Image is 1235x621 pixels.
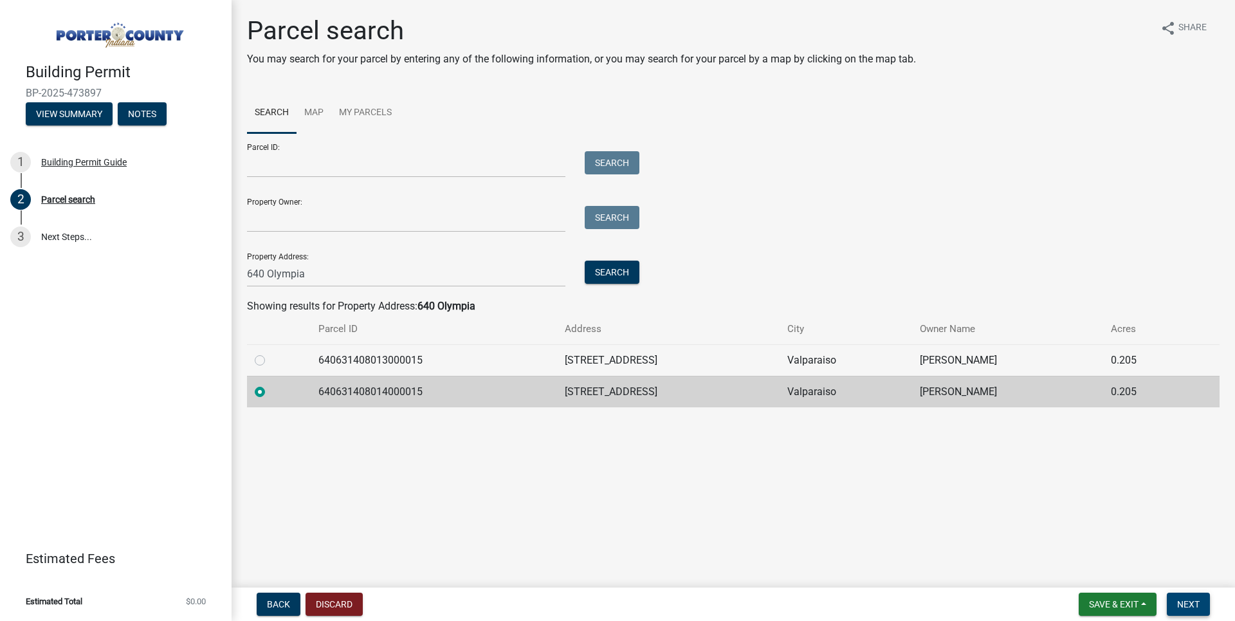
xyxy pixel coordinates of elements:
button: Save & Exit [1079,593,1157,616]
div: Showing results for Property Address: [247,299,1220,314]
wm-modal-confirm: Summary [26,109,113,120]
div: 1 [10,152,31,172]
td: [STREET_ADDRESS] [557,344,780,376]
td: 0.205 [1103,344,1188,376]
wm-modal-confirm: Notes [118,109,167,120]
th: Acres [1103,314,1188,344]
th: City [780,314,912,344]
td: 640631408014000015 [311,376,557,407]
span: Back [267,599,290,609]
h1: Parcel search [247,15,916,46]
span: Save & Exit [1089,599,1139,609]
button: Notes [118,102,167,125]
td: [STREET_ADDRESS] [557,376,780,407]
td: [PERSON_NAME] [912,376,1103,407]
a: My Parcels [331,93,399,134]
button: Back [257,593,300,616]
a: Estimated Fees [10,546,211,571]
td: Valparaiso [780,376,912,407]
span: Next [1177,599,1200,609]
button: Discard [306,593,363,616]
td: Valparaiso [780,344,912,376]
p: You may search for your parcel by entering any of the following information, or you may search fo... [247,51,916,67]
button: shareShare [1150,15,1217,41]
h4: Building Permit [26,63,221,82]
th: Address [557,314,780,344]
div: Building Permit Guide [41,158,127,167]
button: Next [1167,593,1210,616]
span: $0.00 [186,597,206,606]
div: 2 [10,189,31,210]
a: Map [297,93,331,134]
button: View Summary [26,102,113,125]
i: share [1160,21,1176,36]
a: Search [247,93,297,134]
span: Share [1178,21,1207,36]
img: Porter County, Indiana [26,14,211,50]
div: 3 [10,227,31,247]
button: Search [585,206,639,229]
th: Parcel ID [311,314,557,344]
th: Owner Name [912,314,1103,344]
span: Estimated Total [26,597,82,606]
button: Search [585,151,639,174]
div: Parcel search [41,195,95,204]
strong: 640 Olympia [417,300,475,312]
td: 0.205 [1103,376,1188,407]
td: 640631408013000015 [311,344,557,376]
td: [PERSON_NAME] [912,344,1103,376]
span: BP-2025-473897 [26,87,206,99]
button: Search [585,261,639,284]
